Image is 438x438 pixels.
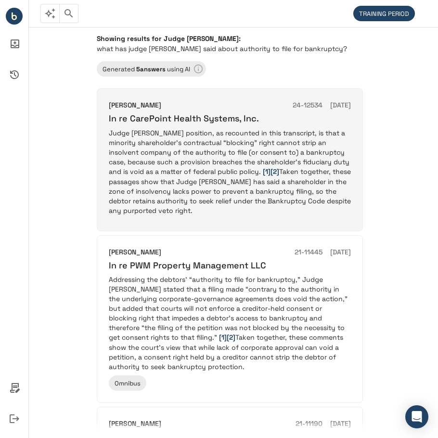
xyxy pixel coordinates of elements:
h6: [PERSON_NAME] [109,100,161,111]
p: Addressing the debtors’ “authority to file for bankruptcy,” Judge [PERSON_NAME] stated that a fil... [109,275,351,372]
h6: 21-11190 [296,419,322,429]
span: [2] [227,333,235,342]
div: Omnibus [109,375,146,391]
div: Open Intercom Messenger [405,405,428,428]
div: We are not billing you for your initial period of in-app activity. [353,6,420,21]
div: Learn more about your results [97,61,206,77]
span: [1] [219,333,227,342]
h6: 24-12534 [293,100,322,111]
p: Judge [PERSON_NAME] position, as recounted in this transcript, is that a minority shareholder’s c... [109,128,351,215]
span: Generated using AI [97,65,196,73]
span: Omnibus [109,379,146,387]
h6: [PERSON_NAME] [109,419,161,429]
span: [1] [263,167,271,176]
h6: [DATE] [330,419,351,429]
h6: [DATE] [330,247,351,258]
h6: [DATE] [330,100,351,111]
h6: [PERSON_NAME] [109,247,161,258]
h6: Showing results for Judge [PERSON_NAME]: [97,34,370,43]
h6: 21-11445 [295,247,322,258]
span: [2] [271,167,279,176]
span: TRAINING PERIOD [353,10,415,18]
h6: In re PWM Property Management LLC [109,260,351,271]
h6: In re CarePoint Health Systems, Inc. [109,113,351,124]
p: what has judge [PERSON_NAME] said about authority to file for bankruptcy? [97,44,370,53]
b: 5 answer s [136,65,166,73]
